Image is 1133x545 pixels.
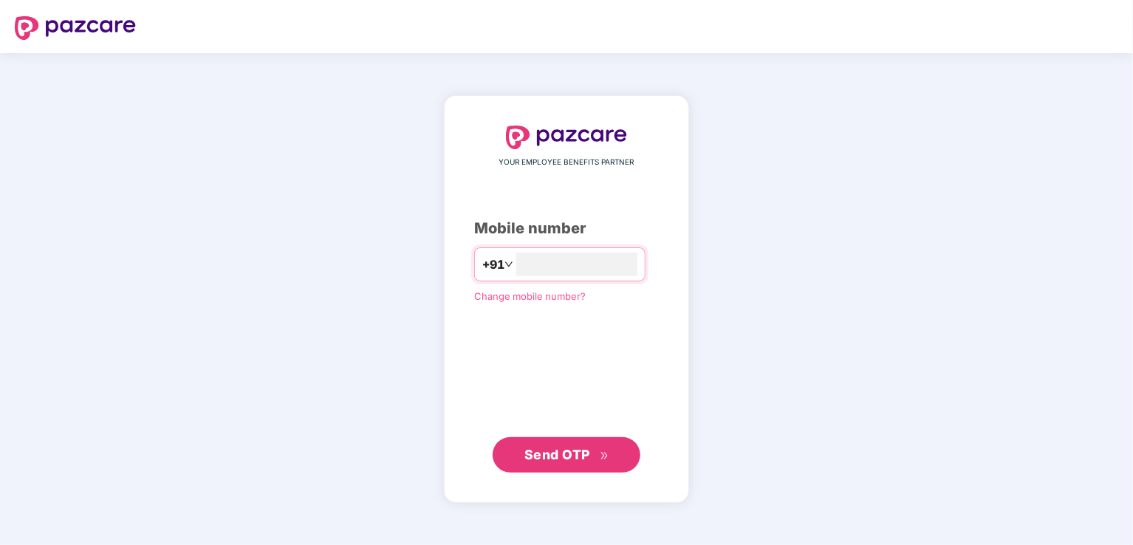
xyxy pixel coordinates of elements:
[499,157,634,168] span: YOUR EMPLOYEE BENEFITS PARTNER
[506,126,627,149] img: logo
[482,256,504,274] span: +91
[474,217,659,240] div: Mobile number
[15,16,136,40] img: logo
[474,290,586,302] a: Change mobile number?
[524,447,590,462] span: Send OTP
[493,437,640,473] button: Send OTPdouble-right
[600,451,609,461] span: double-right
[504,260,513,269] span: down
